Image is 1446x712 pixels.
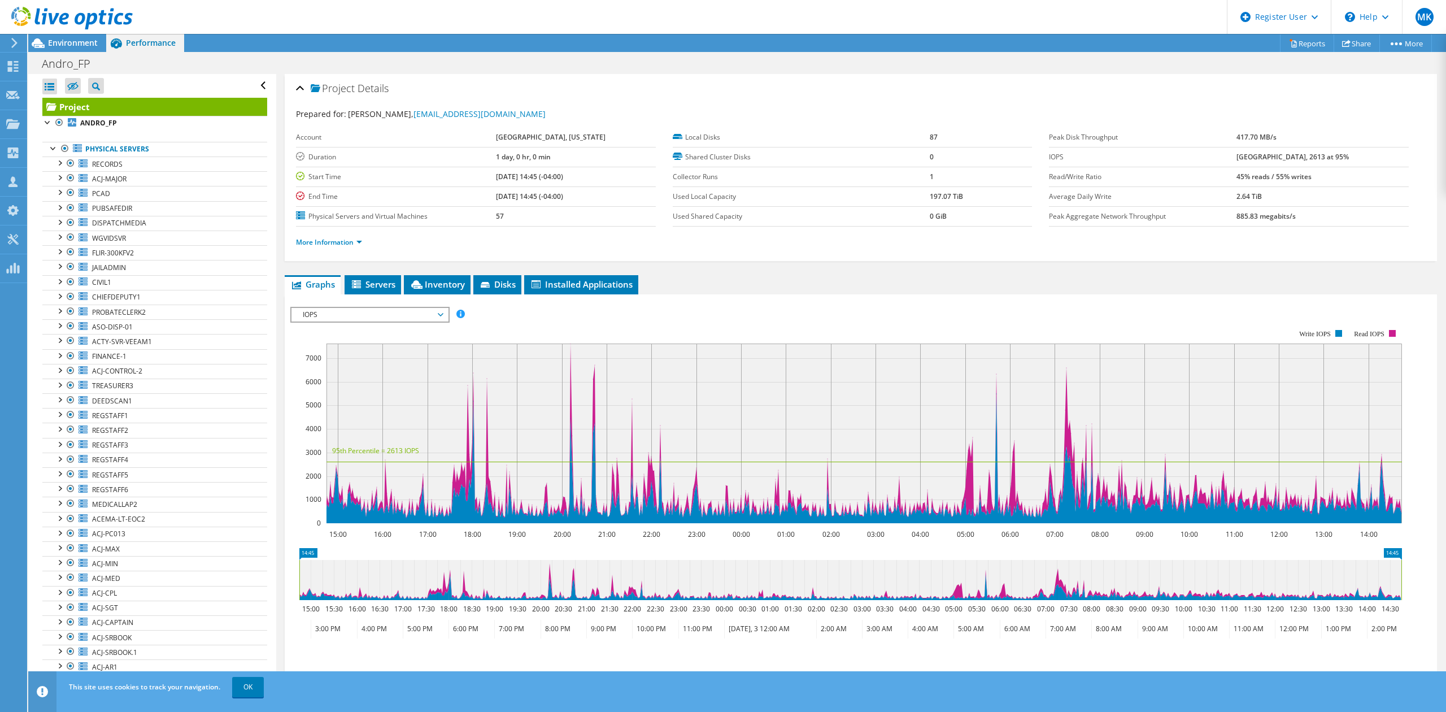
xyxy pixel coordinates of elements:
text: 22:00 [643,529,660,539]
text: 23:00 [688,529,705,539]
a: ACJ-CONTROL-2 [42,364,267,379]
a: ACJ-CPL [42,586,267,601]
a: ACJ-PC013 [42,527,267,541]
span: REGSTAFF4 [92,455,128,464]
text: 20:00 [532,604,550,614]
a: CIVIL1 [42,275,267,290]
a: WGVIDSVR [42,231,267,245]
label: Shared Cluster Disks [673,151,930,163]
label: Used Shared Capacity [673,211,930,222]
label: End Time [296,191,496,202]
a: FINANCE-1 [42,349,267,364]
text: 22:30 [647,604,664,614]
b: [GEOGRAPHIC_DATA], 2613 at 95% [1236,152,1349,162]
span: Disks [479,279,516,290]
b: 87 [930,132,938,142]
span: REGSTAFF6 [92,485,128,494]
text: 09:30 [1152,604,1169,614]
text: 15:00 [329,529,347,539]
span: RECORDS [92,159,123,169]
text: 02:00 [808,604,825,614]
a: ACJ-MAX [42,541,267,556]
a: ACJ-AR1 [42,659,267,674]
text: 15:30 [325,604,343,614]
text: 03:30 [876,604,894,614]
span: ACJ-MAX [92,544,120,554]
a: REGSTAFF2 [42,423,267,437]
span: This site uses cookies to track your navigation. [69,682,220,692]
text: 01:00 [761,604,779,614]
label: Account [296,132,496,143]
text: 18:00 [464,529,481,539]
a: RECORDS [42,157,267,171]
b: 197.07 TiB [930,192,963,201]
span: JAILADMIN [92,263,126,272]
span: IOPS [297,308,442,322]
span: ACJ-MAJOR [92,174,127,184]
text: 11:00 [1221,604,1238,614]
span: PCAD [92,189,110,198]
label: IOPS [1049,151,1236,163]
text: 18:00 [440,604,458,614]
a: REGSTAFF3 [42,438,267,453]
a: REGSTAFF4 [42,453,267,467]
text: 6000 [306,377,321,387]
span: DEEDSCAN1 [92,396,132,406]
text: 07:30 [1060,604,1078,614]
span: FINANCE-1 [92,351,127,361]
text: 19:00 [486,604,503,614]
span: ACJ-CPL [92,588,117,598]
a: CHIEFDEPUTY1 [42,290,267,305]
text: 10:00 [1175,604,1192,614]
text: 17:00 [419,529,437,539]
label: Start Time [296,171,496,183]
span: ACJ-SRBOOK [92,633,132,642]
a: ACJ-MED [42,571,267,585]
a: REGSTAFF6 [42,482,267,497]
b: 2.64 TiB [1236,192,1262,201]
text: 01:30 [785,604,802,614]
text: 04:30 [922,604,940,614]
text: 03:00 [853,604,871,614]
text: 1000 [306,494,321,504]
text: 05:00 [945,604,962,614]
b: [DATE] 14:45 (-04:00) [496,192,563,201]
a: REGSTAFF1 [42,408,267,423]
text: 03:00 [867,529,885,539]
text: 04:00 [912,529,929,539]
text: 5000 [306,400,321,410]
span: REGSTAFF2 [92,426,128,435]
a: OK [232,677,264,697]
svg: \n [1345,12,1355,22]
text: 00:00 [733,529,750,539]
text: 10:30 [1198,604,1216,614]
a: Reports [1280,34,1334,52]
span: Details [358,81,389,95]
text: 17:30 [417,604,435,614]
text: 20:30 [555,604,572,614]
text: 12:00 [1266,604,1284,614]
text: 20:00 [554,529,571,539]
span: WGVIDSVR [92,233,126,243]
a: ANDRO_FP [42,116,267,131]
a: MEDICALLAP2 [42,497,267,511]
text: 16:00 [374,529,391,539]
span: MEDICALLAP2 [92,500,137,509]
a: Share [1334,34,1380,52]
label: Average Daily Write [1049,191,1236,202]
text: 04:00 [899,604,917,614]
text: 13:00 [1315,529,1332,539]
span: PROBATECLERK2 [92,307,146,317]
b: 45% reads / 55% writes [1236,172,1312,181]
span: PUBSAFEDIR [92,203,132,213]
span: Servers [350,279,395,290]
a: DEEDSCAN1 [42,393,267,408]
text: 12:30 [1290,604,1307,614]
text: 21:30 [601,604,619,614]
label: Peak Disk Throughput [1049,132,1236,143]
text: 13:00 [1313,604,1330,614]
text: 16:00 [349,604,366,614]
text: 15:00 [302,604,320,614]
text: 11:30 [1244,604,1261,614]
a: TREASURER3 [42,379,267,393]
